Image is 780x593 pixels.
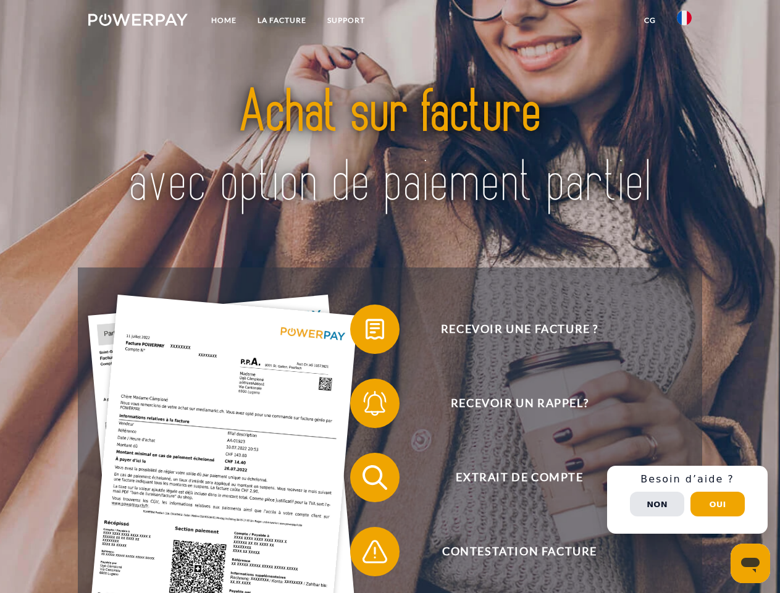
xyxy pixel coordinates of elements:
img: qb_bell.svg [359,388,390,419]
button: Non [630,492,684,516]
button: Oui [690,492,745,516]
a: Support [317,9,375,32]
button: Extrait de compte [350,453,671,502]
img: fr [677,11,692,25]
span: Recevoir une facture ? [368,305,671,354]
img: title-powerpay_fr.svg [118,59,662,237]
img: qb_warning.svg [359,536,390,567]
span: Recevoir un rappel? [368,379,671,428]
button: Recevoir un rappel? [350,379,671,428]
a: Home [201,9,247,32]
span: Extrait de compte [368,453,671,502]
span: Contestation Facture [368,527,671,576]
button: Contestation Facture [350,527,671,576]
a: CG [634,9,666,32]
img: qb_search.svg [359,462,390,493]
button: Recevoir une facture ? [350,305,671,354]
h3: Besoin d’aide ? [614,473,760,486]
iframe: Bouton de lancement de la fenêtre de messagerie [731,544,770,583]
a: LA FACTURE [247,9,317,32]
img: qb_bill.svg [359,314,390,345]
div: Schnellhilfe [607,466,768,534]
img: logo-powerpay-white.svg [88,14,188,26]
